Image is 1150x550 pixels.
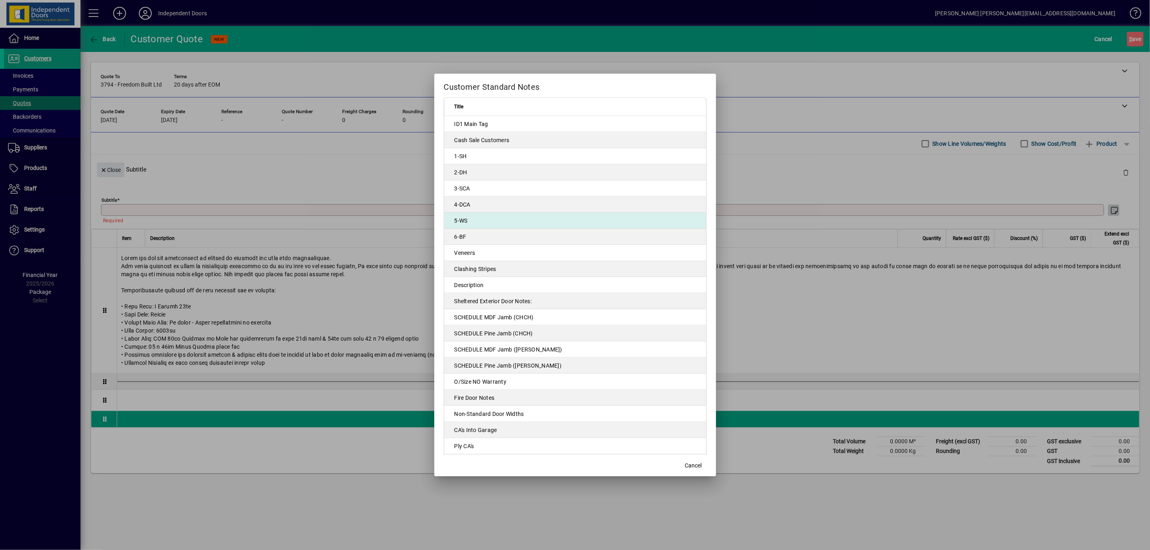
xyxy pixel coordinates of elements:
[444,132,706,148] td: Cash Sale Customers
[444,245,706,261] td: Veneers
[444,406,706,422] td: Non-Standard Door Widths
[444,454,706,470] td: Bifold Minimum Door Width
[444,325,706,341] td: SCHEDULE Pine Jamb (CHCH)
[444,422,706,438] td: CA's Into Garage
[444,438,706,454] td: Ply CA's
[685,461,702,470] span: Cancel
[444,358,706,374] td: SCHEDULE Pine Jamb ([PERSON_NAME])
[444,341,706,358] td: SCHEDULE MDF Jamb ([PERSON_NAME])
[444,180,706,196] td: 3-SCA
[444,293,706,309] td: Sheltered Exterior Door Notes:
[444,148,706,164] td: 1-SH
[444,196,706,213] td: 4-DCA
[434,74,716,97] h2: Customer Standard Notes
[444,116,706,132] td: ID1 Main Tag
[444,309,706,325] td: SCHEDULE MDF Jamb (CHCH)
[444,164,706,180] td: 2-DH
[444,277,706,293] td: Description
[444,229,706,245] td: 6-BF
[444,390,706,406] td: Fire Door Notes
[454,102,464,111] span: Title
[444,213,706,229] td: 5-WS
[444,374,706,390] td: O/Size NO Warranty
[444,261,706,277] td: Clashing Stripes
[681,459,706,473] button: Cancel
